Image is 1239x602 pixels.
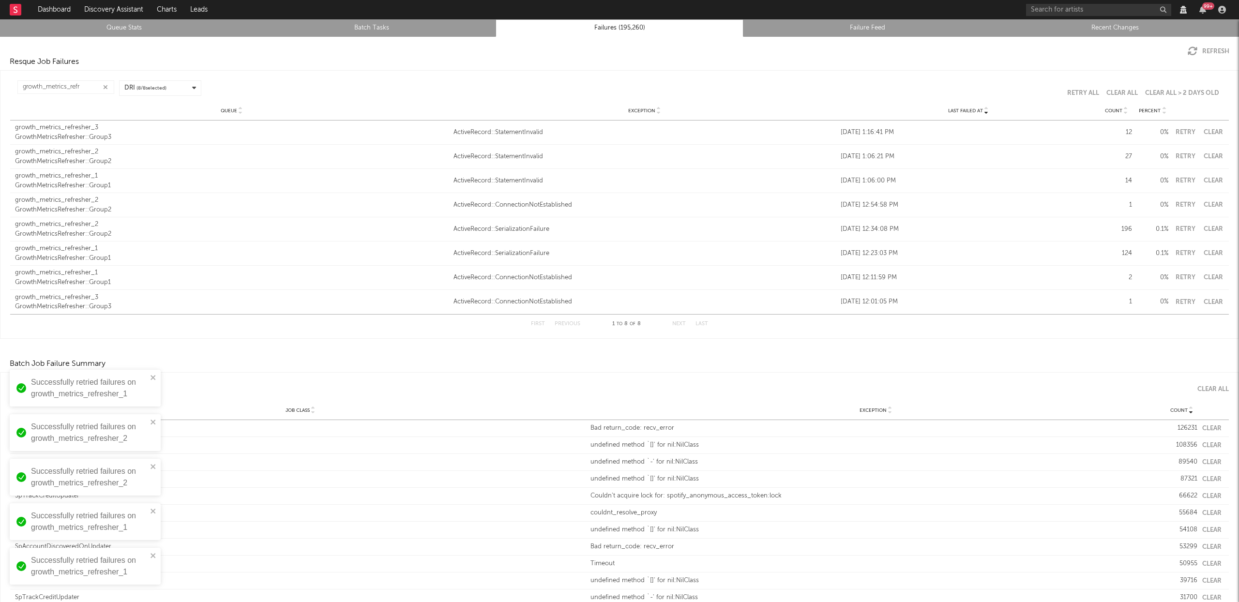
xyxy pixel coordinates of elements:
div: Batch Job Failure Summary [10,358,106,370]
div: ActiveRecord::ConnectionNotEstablished [453,200,836,210]
div: growth_metrics_refresher_3 [15,123,449,133]
div: ActiveRecord::ConnectionNotEstablished [453,273,836,283]
div: 0.1 % [1137,249,1168,258]
div: 14 [1101,176,1132,186]
button: Retry [1173,178,1197,184]
a: growth_metrics_refresher_1GrowthMetricsRefresher::Group1 [15,268,449,287]
button: Clear All > 2 Days Old [1145,90,1219,96]
div: 0.1 % [1137,225,1168,234]
div: 108356 [1166,440,1197,450]
button: Clear [1202,178,1224,184]
div: growth_metrics_refresher_1 [15,171,449,181]
div: 2 [1101,273,1132,283]
div: DRI [124,83,166,93]
div: 0 % [1137,176,1168,186]
div: [DATE] 1:06:00 PM [841,176,1096,186]
a: ActiveRecord::StatementInvalid [453,128,836,137]
a: Queue Stats [5,22,242,34]
a: Batch Tasks [253,22,490,34]
button: Clear [1202,202,1224,208]
a: Recent Changes [997,22,1234,34]
div: ActiveRecord::SerializationFailure [453,225,836,234]
div: couldnt_resolve_proxy [590,508,1161,518]
div: [DATE] 12:11:59 PM [841,273,1096,283]
button: Clear [1202,250,1224,256]
div: TiktokSoundRefresher::New [15,525,586,535]
div: [DATE] 1:06:21 PM [841,152,1096,162]
a: Failure Feed [749,22,986,34]
a: growth_metrics_refresher_1GrowthMetricsRefresher::Group1 [15,171,449,190]
div: Successfully retried failures on growth_metrics_refresher_2 [31,421,147,444]
span: Exception [628,108,655,114]
button: First [531,321,545,327]
div: 126231 [1166,423,1197,433]
span: Count [1170,407,1188,413]
button: close [150,463,157,472]
button: Clear [1202,153,1224,160]
div: growth_metrics_refresher_3 [15,293,449,302]
div: Bad return_code: recv_error [590,423,1161,433]
div: 99 + [1202,2,1214,10]
div: GrowthMetricsRefresher::Group1 [15,278,449,287]
span: Exception [860,407,887,413]
div: 124 [1101,249,1132,258]
button: Clear All [1106,90,1138,96]
input: Search for artists [1026,4,1171,16]
div: 1 [1101,297,1132,307]
div: SpTrackCreditUpdater [15,423,586,433]
a: ActiveRecord::StatementInvalid [453,152,836,162]
a: growth_metrics_refresher_2GrowthMetricsRefresher::Group2 [15,196,449,214]
div: GrowthMetricsRefresher::Group2 [15,229,449,239]
div: growth_metrics_refresher_1 [15,268,449,278]
a: growth_metrics_refresher_3GrowthMetricsRefresher::Group3 [15,293,449,312]
div: GrowthMetricsRefresher::Group3 [15,133,449,142]
button: Retry [1173,250,1197,256]
button: Clear [1202,425,1222,432]
div: undefined method `[]' for nil:NilClass [590,474,1161,484]
div: GrowthMetricsRefresher::Group3 [15,302,449,312]
div: 1 [1101,200,1132,210]
button: Retry [1173,299,1197,305]
div: GrowthMetricsRefresher::Group2 [15,205,449,215]
div: 39716 [1166,576,1197,586]
button: Retry All [1067,90,1099,96]
div: 87321 [1166,474,1197,484]
div: SpTrackCreditUpdater [15,491,586,501]
div: Bad return_code: recv_error [590,542,1161,552]
button: Clear [1202,544,1222,550]
button: Last [695,321,708,327]
button: Retry [1173,129,1197,135]
div: undefined method `[]' for nil:NilClass [590,440,1161,450]
a: growth_metrics_refresher_1GrowthMetricsRefresher::Group1 [15,244,449,263]
button: Clear [1202,578,1222,584]
div: growth_metrics_refresher_2 [15,196,449,205]
div: FbAccountUpdater::LowPriority [15,559,586,569]
a: Failures (195,260) [501,22,738,34]
button: Clear [1202,527,1222,533]
button: Next [672,321,686,327]
a: ActiveRecord::SerializationFailure [453,249,836,258]
button: Clear [1202,459,1222,466]
button: close [150,552,157,561]
span: Queue [221,108,237,114]
div: 0 % [1137,200,1168,210]
div: Successfully retried failures on growth_metrics_refresher_1 [31,510,147,533]
a: growth_metrics_refresher_3GrowthMetricsRefresher::Group3 [15,123,449,142]
div: TiktokSoundRefresher::HighPriority [15,440,586,450]
div: 196 [1101,225,1132,234]
button: Clear [1202,129,1224,135]
div: growth_metrics_refresher_1 [15,244,449,254]
div: [DATE] 1:16:41 PM [841,128,1096,137]
div: Couldn't acquire lock for: spotify_anonymous_access_token:lock [590,491,1161,501]
div: 53299 [1166,542,1197,552]
a: ActiveRecord::ConnectionNotEstablished [453,297,836,307]
span: ( 8 / 8 selected) [136,85,166,92]
a: growth_metrics_refresher_2GrowthMetricsRefresher::Group2 [15,147,449,166]
div: 12 [1101,128,1132,137]
div: 0 % [1137,152,1168,162]
div: TiktokSoundRefresher::HighPriority [15,508,586,518]
div: SpAccountDiscoveredOnUpdater [15,542,586,552]
button: Retry [1173,226,1197,232]
span: Last Failed At [948,108,983,114]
